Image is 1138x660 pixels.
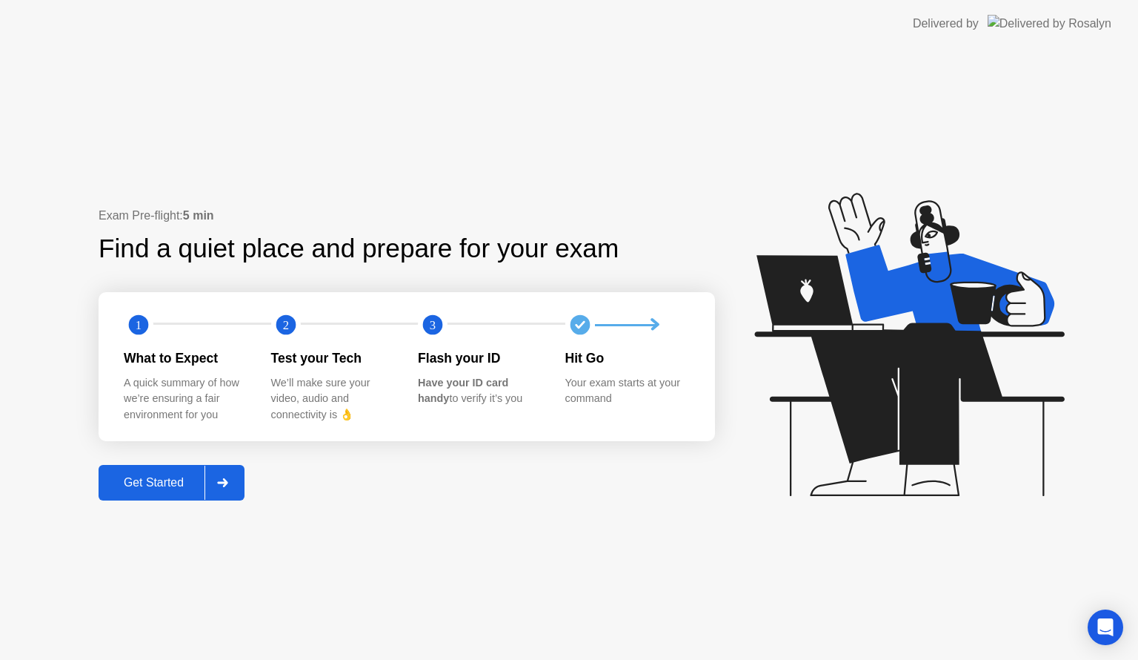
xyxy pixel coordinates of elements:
div: Test your Tech [271,349,395,368]
div: Delivered by [913,15,979,33]
text: 2 [282,318,288,332]
div: Open Intercom Messenger [1088,610,1123,645]
text: 3 [430,318,436,332]
div: Hit Go [565,349,689,368]
div: Your exam starts at your command [565,375,689,407]
b: 5 min [183,209,214,222]
div: What to Expect [124,349,247,368]
div: A quick summary of how we’re ensuring a fair environment for you [124,375,247,423]
div: Get Started [103,476,204,489]
div: Flash your ID [418,349,542,368]
img: Delivered by Rosalyn [988,15,1111,32]
div: We’ll make sure your video, audio and connectivity is 👌 [271,375,395,423]
div: Find a quiet place and prepare for your exam [99,229,621,268]
b: Have your ID card handy [418,377,508,405]
div: Exam Pre-flight: [99,207,715,225]
button: Get Started [99,465,244,501]
text: 1 [136,318,142,332]
div: to verify it’s you [418,375,542,407]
